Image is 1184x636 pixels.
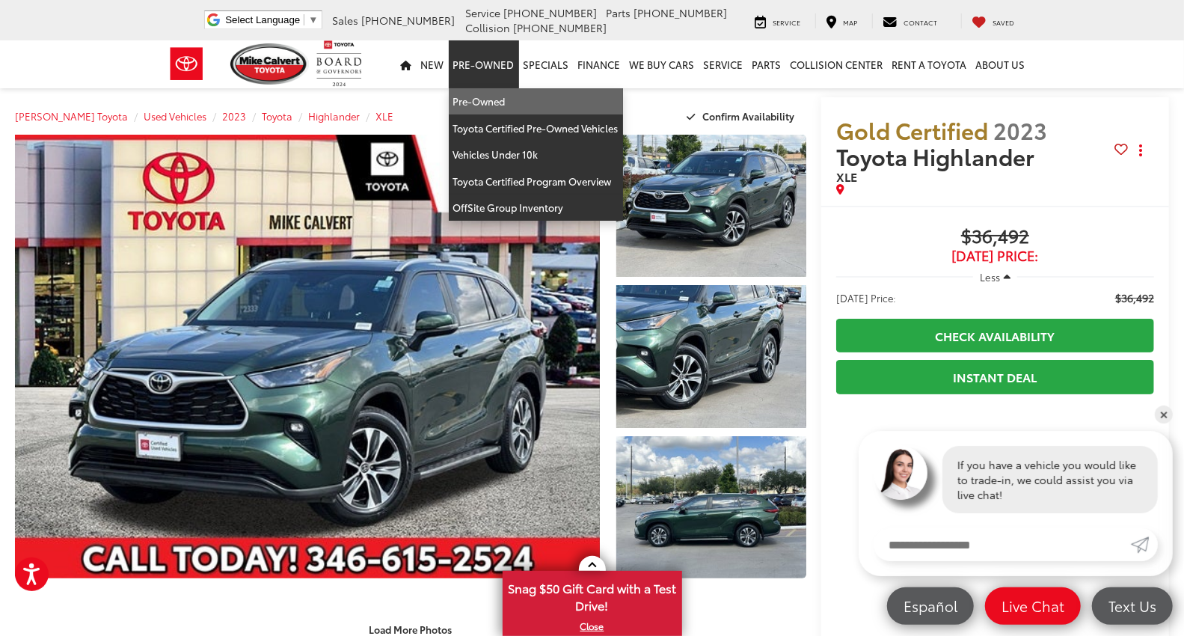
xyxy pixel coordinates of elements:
a: Service [699,40,748,88]
span: XLE [836,168,857,185]
a: 2023 [222,109,246,123]
a: About Us [972,40,1030,88]
button: Less [973,263,1018,290]
a: Map [815,13,869,28]
a: OffSite Group Inventory [449,195,623,221]
span: Live Chat [994,596,1072,615]
a: Español [887,587,974,625]
a: Toyota Certified Pre-Owned Vehicles [449,115,623,142]
span: Saved [993,17,1015,27]
span: Toyota Highlander [836,140,1040,172]
span: Parts [607,5,631,20]
a: [PERSON_NAME] Toyota [15,109,128,123]
a: Toyota Certified Program Overview [449,168,623,195]
a: Expand Photo 0 [15,135,600,578]
input: Enter your message [874,528,1131,561]
a: Instant Deal [836,360,1154,394]
a: Expand Photo 3 [616,436,806,578]
img: Mike Calvert Toyota [230,43,310,85]
span: [DATE] Price: [836,248,1154,263]
span: [PHONE_NUMBER] [504,5,598,20]
a: New [417,40,449,88]
a: Collision Center [786,40,888,88]
a: Finance [574,40,625,88]
span: Service [466,5,501,20]
img: 2023 Toyota Highlander XLE [614,133,808,278]
a: Live Chat [985,587,1081,625]
span: [PHONE_NUMBER] [362,13,455,28]
span: $36,492 [836,226,1154,248]
div: If you have a vehicle you would like to trade-in, we could assist you via live chat! [942,446,1158,513]
a: Home [396,40,417,88]
a: Check Availability [836,319,1154,352]
img: Toyota [159,40,215,88]
a: Expand Photo 2 [616,285,806,427]
button: Actions [1128,138,1154,164]
a: Pre-Owned [449,88,623,115]
span: Select Language [225,14,300,25]
a: Parts [748,40,786,88]
span: dropdown dots [1139,144,1142,156]
span: $36,492 [1115,290,1154,305]
a: XLE [375,109,393,123]
span: Less [981,270,1001,284]
span: Sales [333,13,359,28]
span: Contact [904,17,938,27]
span: [PHONE_NUMBER] [634,5,728,20]
a: My Saved Vehicles [961,13,1026,28]
a: Pre-Owned [449,40,519,88]
img: 2023 Toyota Highlander XLE [614,435,808,580]
a: Vehicles Under 10k [449,141,623,168]
span: Español [896,596,965,615]
a: Expand Photo 1 [616,135,806,277]
a: Select Language​ [225,14,318,25]
a: Text Us [1092,587,1173,625]
a: Submit [1131,528,1158,561]
img: Agent profile photo [874,446,927,500]
span: Text Us [1101,596,1164,615]
a: Highlander [308,109,360,123]
a: Rent a Toyota [888,40,972,88]
img: 2023 Toyota Highlander XLE [614,284,808,429]
a: Specials [519,40,574,88]
span: Snag $50 Gift Card with a Test Drive! [504,572,681,618]
span: Confirm Availability [702,109,794,123]
span: Map [844,17,858,27]
span: ▼ [308,14,318,25]
img: 2023 Toyota Highlander XLE [9,132,606,580]
span: Gold Certified [836,114,988,146]
a: Service [744,13,812,28]
button: Confirm Availability [679,103,807,129]
a: Toyota [262,109,292,123]
span: Collision [466,20,511,35]
span: Service [773,17,801,27]
span: [DATE] Price: [836,290,896,305]
a: Used Vehicles [144,109,206,123]
a: Contact [872,13,949,28]
a: WE BUY CARS [625,40,699,88]
span: 2023 [993,114,1047,146]
span: [PHONE_NUMBER] [514,20,607,35]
